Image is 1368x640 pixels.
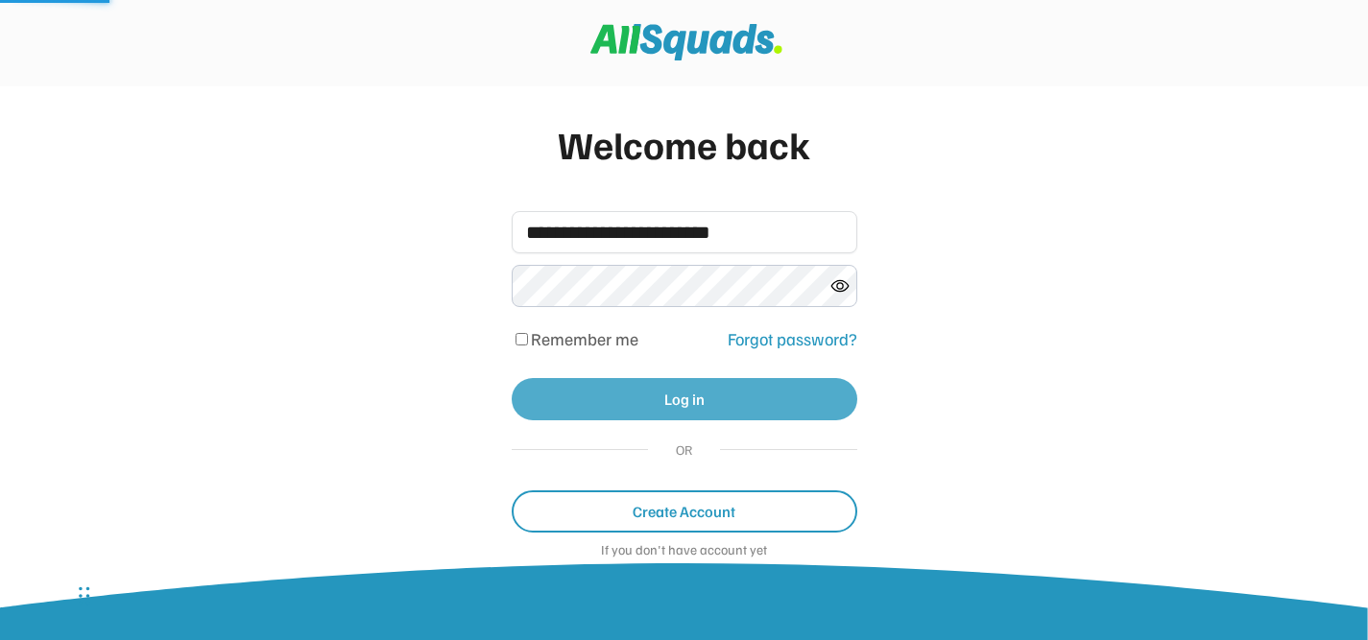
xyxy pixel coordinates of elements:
div: Forgot password? [728,326,857,352]
div: OR [667,439,701,460]
div: Welcome back [512,115,857,173]
label: Remember me [531,328,638,349]
button: Create Account [512,490,857,533]
img: Squad%20Logo.svg [590,24,782,60]
button: Log in [512,378,857,420]
div: If you don't have account yet [512,542,857,561]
